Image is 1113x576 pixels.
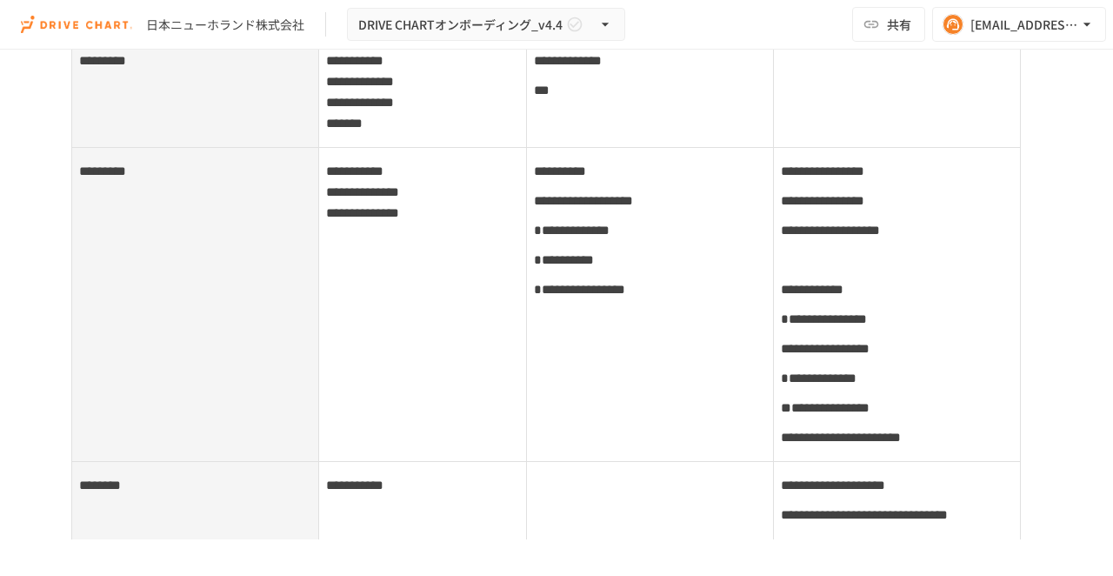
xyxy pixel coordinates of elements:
[21,10,132,38] img: i9VDDS9JuLRLX3JIUyK59LcYp6Y9cayLPHs4hOxMB9W
[358,14,563,36] span: DRIVE CHARTオンボーディング_v4.4
[887,15,911,34] span: 共有
[932,7,1106,42] button: [EMAIL_ADDRESS][DOMAIN_NAME]
[970,14,1078,36] div: [EMAIL_ADDRESS][DOMAIN_NAME]
[347,8,625,42] button: DRIVE CHARTオンボーディング_v4.4
[146,16,304,34] div: 日本ニューホランド株式会社
[852,7,925,42] button: 共有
